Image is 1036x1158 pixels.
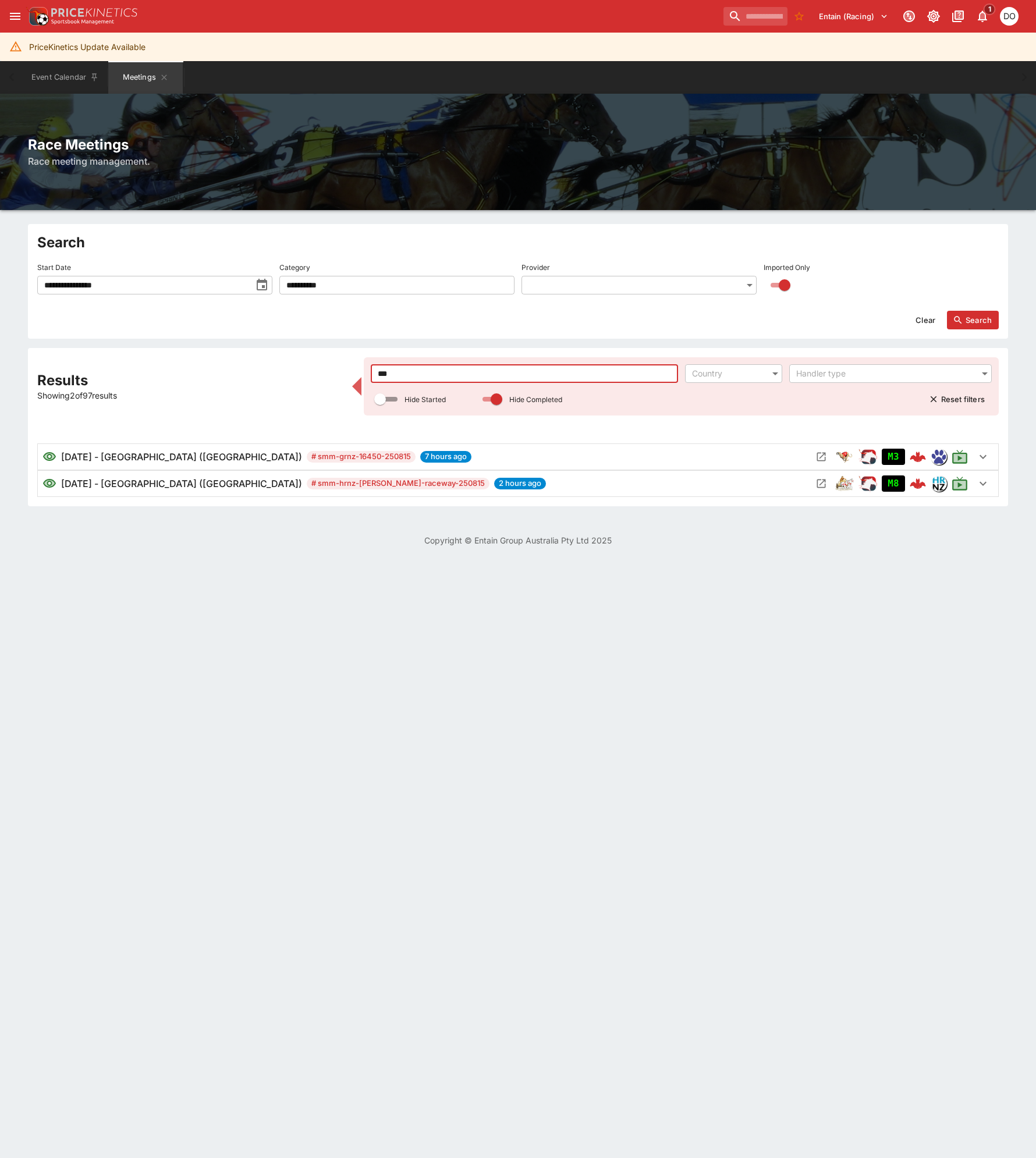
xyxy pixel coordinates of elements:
p: Category [279,262,310,272]
img: logo-cerberus--red.svg [910,475,926,492]
button: Toggle light/dark mode [923,6,944,27]
button: Daniel Olerenshaw [996,3,1022,29]
img: PriceKinetics Logo [26,5,49,28]
svg: Visible [42,450,56,464]
div: Handler type [796,368,973,379]
img: logo-cerberus--red.svg [910,449,926,465]
p: Hide Started [405,395,446,404]
img: PriceKinetics [51,8,137,17]
p: Hide Completed [509,395,562,404]
button: Reset filters [923,390,992,409]
img: grnz.png [931,449,946,464]
button: Meetings [108,61,183,94]
button: Connected to PK [899,6,920,27]
button: Select Tenant [812,7,895,26]
span: 2 hours ago [494,478,546,489]
div: Imported to Jetbet as CLOSE [882,449,905,465]
button: Event Calendar [24,61,106,94]
svg: Live [952,475,968,492]
img: racing.png [858,447,877,466]
button: toggle date time picker [251,275,272,296]
svg: Live [952,449,968,465]
svg: Visible [42,477,56,491]
img: Sportsbook Management [51,19,114,24]
span: 7 hours ago [420,451,471,463]
h6: Race meeting management. [28,154,1008,168]
h2: Results [37,371,345,389]
p: Showing 2 of 97 results [37,389,345,402]
div: Daniel Olerenshaw [1000,7,1019,26]
button: Open Meeting [812,447,831,466]
div: greyhound_racing [835,447,854,466]
div: hrnz [931,475,947,492]
button: Clear [909,311,942,329]
button: Documentation [948,6,968,27]
input: search [723,7,787,26]
button: Notifications [972,6,993,27]
h6: [DATE] - [GEOGRAPHIC_DATA] ([GEOGRAPHIC_DATA]) [61,450,302,464]
span: # smm-grnz-16450-250815 [307,451,416,463]
div: Country [692,368,764,379]
img: hrnz.png [931,476,946,491]
div: ParallelRacing Handler [858,474,877,493]
span: 1 [984,3,996,15]
h2: Search [37,233,999,251]
div: grnz [931,449,947,465]
h6: [DATE] - [GEOGRAPHIC_DATA] ([GEOGRAPHIC_DATA]) [61,477,302,491]
button: No Bookmarks [790,7,808,26]
p: Provider [521,262,550,272]
div: ParallelRacing Handler [858,447,877,466]
button: Search [947,311,999,329]
p: Imported Only [764,262,810,272]
img: racing.png [858,474,877,493]
img: greyhound_racing.png [835,447,854,466]
img: harness_racing.png [835,474,854,493]
div: Imported to Jetbet as OPEN [882,475,905,492]
span: # smm-hrnz-[PERSON_NAME]-raceway-250815 [307,478,489,489]
button: open drawer [5,6,26,27]
div: PriceKinetics Update Available [29,36,146,58]
p: Start Date [37,262,71,272]
button: Open Meeting [812,474,831,493]
h2: Race Meetings [28,136,1008,154]
div: harness_racing [835,474,854,493]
